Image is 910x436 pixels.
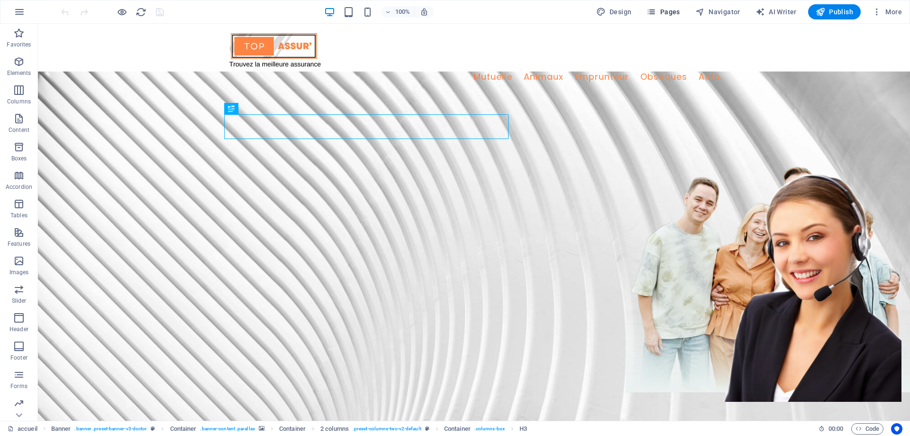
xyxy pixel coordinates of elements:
[692,4,744,19] button: Navigator
[643,4,683,19] button: Pages
[353,423,421,435] span: . preset-columns-two-v2-default
[9,269,29,276] p: Images
[6,183,32,191] p: Accordion
[695,7,740,17] span: Navigator
[444,423,471,435] span: Click to select. Double-click to edit
[819,423,844,435] h6: Session time
[381,6,415,18] button: 100%
[136,7,146,18] i: Reload page
[74,423,147,435] span: . banner .preset-banner-v3-doctor
[51,423,527,435] nav: breadcrumb
[474,423,505,435] span: . columns-box
[135,6,146,18] button: reload
[116,6,127,18] button: Click here to leave preview mode and continue editing
[828,423,843,435] span: 00 00
[11,155,27,162] p: Boxes
[592,4,636,19] div: Design (Ctrl+Alt+Y)
[755,7,797,17] span: AI Writer
[151,426,155,431] i: This element is a customizable preset
[519,423,527,435] span: Click to select. Double-click to edit
[420,8,428,16] i: On resize automatically adjust zoom level to fit chosen device.
[425,426,429,431] i: This element is a customizable preset
[835,425,837,432] span: :
[10,212,27,219] p: Tables
[646,7,680,17] span: Pages
[891,423,902,435] button: Usercentrics
[170,423,197,435] span: Click to select. Double-click to edit
[9,325,28,333] p: Header
[9,126,29,134] p: Content
[51,423,71,435] span: Click to select. Double-click to edit
[10,354,27,362] p: Footer
[395,6,410,18] h6: 100%
[8,423,37,435] a: Click to cancel selection. Double-click to open Pages
[851,423,883,435] button: Code
[816,7,853,17] span: Publish
[200,423,255,435] span: . banner-content .parallax
[808,4,861,19] button: Publish
[855,423,879,435] span: Code
[868,4,906,19] button: More
[752,4,801,19] button: AI Writer
[596,7,632,17] span: Design
[320,423,349,435] span: Click to select. Double-click to edit
[872,7,902,17] span: More
[10,382,27,390] p: Forms
[592,4,636,19] button: Design
[12,297,27,305] p: Slider
[7,69,31,77] p: Elements
[259,426,264,431] i: This element contains a background
[7,98,31,105] p: Columns
[8,240,30,248] p: Features
[279,423,306,435] span: Click to select. Double-click to edit
[7,41,31,48] p: Favorites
